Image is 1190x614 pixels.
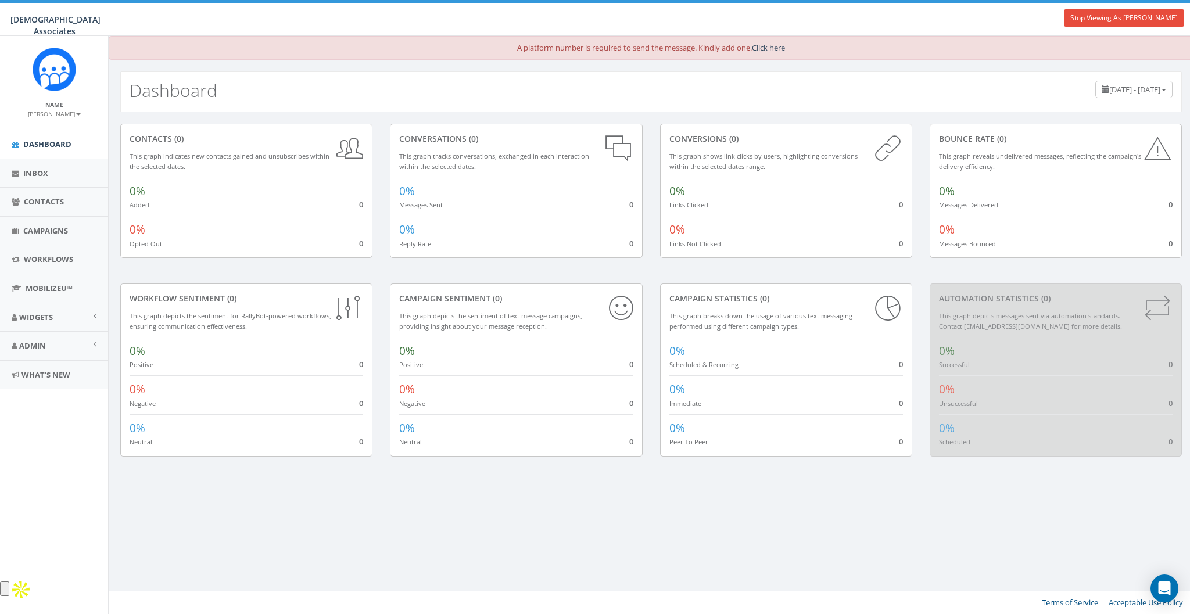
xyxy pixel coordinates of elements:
[752,42,785,53] a: Click here
[1042,597,1098,608] a: Terms of Service
[669,343,685,358] span: 0%
[399,293,633,304] div: Campaign Sentiment
[399,239,431,248] small: Reply Rate
[669,184,685,199] span: 0%
[130,239,162,248] small: Opted Out
[669,421,685,436] span: 0%
[28,108,81,119] a: [PERSON_NAME]
[130,437,152,446] small: Neutral
[669,239,721,248] small: Links Not Clicked
[939,239,996,248] small: Messages Bounced
[1169,199,1173,210] span: 0
[1109,597,1183,608] a: Acceptable Use Policy
[1169,436,1173,447] span: 0
[399,184,415,199] span: 0%
[727,133,739,144] span: (0)
[1169,359,1173,369] span: 0
[172,133,184,144] span: (0)
[899,359,903,369] span: 0
[939,133,1173,145] div: Bounce Rate
[225,293,236,304] span: (0)
[130,200,149,209] small: Added
[939,399,978,408] small: Unsuccessful
[629,436,633,447] span: 0
[899,398,903,408] span: 0
[758,293,769,304] span: (0)
[23,225,68,236] span: Campaigns
[939,382,955,397] span: 0%
[467,133,478,144] span: (0)
[669,200,708,209] small: Links Clicked
[399,421,415,436] span: 0%
[19,312,53,322] span: Widgets
[939,311,1122,331] small: This graph depicts messages sent via automation standards. Contact [EMAIL_ADDRESS][DOMAIN_NAME] f...
[26,283,73,293] span: MobilizeU™
[669,360,739,369] small: Scheduled & Recurring
[669,133,903,145] div: conversions
[399,399,425,408] small: Negative
[399,152,589,171] small: This graph tracks conversations, exchanged in each interaction within the selected dates.
[45,100,63,109] small: Name
[899,436,903,447] span: 0
[130,382,145,397] span: 0%
[669,293,903,304] div: Campaign Statistics
[669,222,685,237] span: 0%
[1169,238,1173,249] span: 0
[399,311,582,331] small: This graph depicts the sentiment of text message campaigns, providing insight about your message ...
[130,293,363,304] div: Workflow Sentiment
[130,184,145,199] span: 0%
[359,238,363,249] span: 0
[629,359,633,369] span: 0
[399,360,423,369] small: Positive
[939,184,955,199] span: 0%
[939,421,955,436] span: 0%
[130,81,217,100] h2: Dashboard
[399,437,422,446] small: Neutral
[629,199,633,210] span: 0
[359,398,363,408] span: 0
[669,382,685,397] span: 0%
[939,222,955,237] span: 0%
[19,340,46,351] span: Admin
[399,382,415,397] span: 0%
[939,343,955,358] span: 0%
[28,110,81,118] small: [PERSON_NAME]
[399,133,633,145] div: conversations
[130,152,329,171] small: This graph indicates new contacts gained and unsubscribes within the selected dates.
[359,359,363,369] span: 0
[130,421,145,436] span: 0%
[899,199,903,210] span: 0
[9,578,33,601] img: Apollo
[399,200,443,209] small: Messages Sent
[23,168,48,178] span: Inbox
[669,152,858,171] small: This graph shows link clicks by users, highlighting conversions within the selected dates range.
[10,14,101,37] span: [DEMOGRAPHIC_DATA] Associates
[130,360,153,369] small: Positive
[130,311,331,331] small: This graph depicts the sentiment for RallyBot-powered workflows, ensuring communication effective...
[21,369,70,380] span: What's New
[939,437,970,446] small: Scheduled
[939,200,998,209] small: Messages Delivered
[130,399,156,408] small: Negative
[669,437,708,446] small: Peer To Peer
[130,343,145,358] span: 0%
[1109,84,1160,95] span: [DATE] - [DATE]
[399,222,415,237] span: 0%
[629,238,633,249] span: 0
[669,399,701,408] small: Immediate
[130,133,363,145] div: contacts
[669,311,852,331] small: This graph breaks down the usage of various text messaging performed using different campaign types.
[24,254,73,264] span: Workflows
[1150,574,1178,602] div: Open Intercom Messenger
[23,139,71,149] span: Dashboard
[629,398,633,408] span: 0
[359,199,363,210] span: 0
[939,293,1173,304] div: Automation Statistics
[33,48,76,91] img: Rally_Corp_Icon.png
[130,222,145,237] span: 0%
[24,196,64,207] span: Contacts
[1039,293,1051,304] span: (0)
[359,436,363,447] span: 0
[490,293,502,304] span: (0)
[939,152,1141,171] small: This graph reveals undelivered messages, reflecting the campaign's delivery efficiency.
